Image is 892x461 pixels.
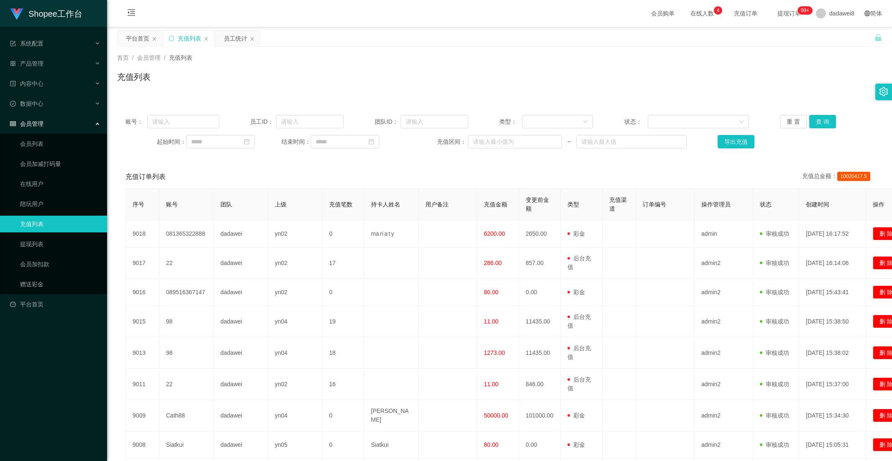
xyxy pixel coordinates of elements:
td: 0 [322,431,364,458]
td: 9016 [126,279,159,306]
span: 后台充值 [567,345,591,360]
td: Siatkui [159,431,214,458]
span: 11.00 [484,381,498,387]
span: 状态 [760,201,772,208]
i: 图标: menu-fold [117,0,146,27]
i: 图标: calendar [244,139,250,145]
sup: 4 [714,6,722,15]
a: Shopee工作台 [10,10,82,17]
h1: Shopee工作台 [28,0,82,27]
td: [PERSON_NAME] [364,400,419,431]
span: 充值笔数 [329,201,353,208]
td: 089516367147 [159,279,214,306]
span: 会员管理 [10,120,43,127]
span: 变更前金额 [526,196,549,212]
span: 充值订单 [730,10,762,16]
td: yn05 [268,431,322,458]
td: 857.00 [519,247,561,279]
span: 后台充值 [567,313,591,329]
span: 内容中心 [10,80,43,87]
i: 图标: appstore-o [10,61,16,66]
i: 图标: down [583,119,588,125]
span: 账号： [125,117,147,126]
td: [DATE] 16:14:06 [799,247,866,279]
i: 图标: calendar [368,139,374,145]
td: 22 [159,247,214,279]
span: 6200.00 [484,230,505,237]
span: 类型： [499,117,521,126]
a: 充值列表 [20,216,100,232]
span: 充值渠道 [609,196,627,212]
span: 审核成功 [760,318,789,325]
span: 团队 [220,201,232,208]
td: dadawei [214,431,268,458]
td: yn02 [268,247,322,279]
span: 订单编号 [643,201,666,208]
i: 图标: down [739,119,744,125]
a: 在线用户 [20,176,100,192]
td: 9018 [126,220,159,247]
i: 图标: check-circle-o [10,101,16,107]
span: 结束时间： [281,138,311,146]
td: yn04 [268,306,322,337]
td: dadawei [214,279,268,306]
a: 赠送彩金 [20,276,100,293]
i: 图标: form [10,41,16,46]
span: / [164,54,166,61]
i: 图标: sync [169,36,174,41]
span: 审核成功 [760,230,789,237]
td: admin2 [695,431,753,458]
td: 0.00 [519,431,561,458]
p: 4 [717,6,720,15]
span: 会员管理 [137,54,161,61]
div: 员工统计 [224,31,247,46]
span: 审核成功 [760,412,789,419]
span: 上级 [275,201,286,208]
span: 彩金 [567,441,585,448]
td: [DATE] 15:37:00 [799,369,866,400]
td: 11435.00 [519,306,561,337]
button: 重 置 [780,115,807,128]
img: logo.9652507e.png [10,8,23,20]
i: 图标: profile [10,81,16,87]
span: 数据中心 [10,100,43,107]
td: 0 [322,400,364,431]
span: 团队ID： [375,117,401,126]
td: yn02 [268,220,322,247]
a: 陪玩用户 [20,196,100,212]
span: 类型 [567,201,579,208]
span: 系统配置 [10,40,43,47]
td: 9011 [126,369,159,400]
td: admin [695,220,753,247]
td: 0 [322,279,364,306]
span: 操作管理员 [701,201,731,208]
span: 起始时间： [157,138,186,146]
td: [DATE] 15:05:31 [799,431,866,458]
td: Cath88 [159,400,214,431]
span: 在线人数 [686,10,718,16]
td: 0 [322,220,364,247]
td: 9015 [126,306,159,337]
td: [DATE] 15:34:30 [799,400,866,431]
span: 10020417.5 [837,172,870,181]
span: 286.00 [484,260,502,266]
input: 请输入 [147,115,219,128]
input: 请输入最大值 [576,135,686,148]
td: dadawei [214,337,268,369]
h1: 充值列表 [117,71,151,83]
span: 状态： [624,117,648,126]
i: 图标: global [864,10,870,16]
span: 提现订单 [773,10,805,16]
span: 后台充值 [567,376,591,392]
button: 导出充值 [718,135,754,148]
td: 98 [159,337,214,369]
td: yn02 [268,279,322,306]
span: 彩金 [567,289,585,295]
span: 后台充值 [567,255,591,270]
td: 9008 [126,431,159,458]
td: ma ri a t y [364,220,419,247]
td: [DATE] 15:38:02 [799,337,866,369]
span: 80.00 [484,441,498,448]
td: admin2 [695,306,753,337]
td: 17 [322,247,364,279]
